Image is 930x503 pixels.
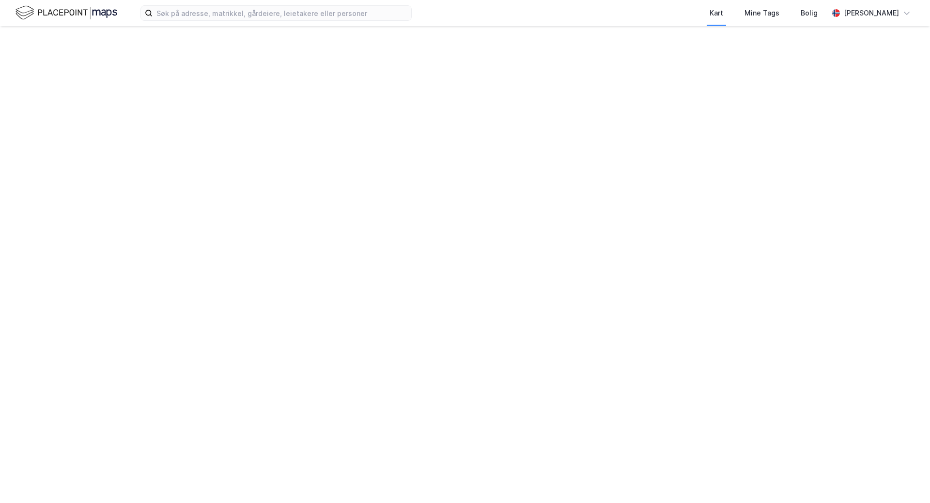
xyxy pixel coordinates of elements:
div: Kart [710,7,723,19]
div: Bolig [801,7,818,19]
img: logo.f888ab2527a4732fd821a326f86c7f29.svg [15,4,117,21]
input: Søk på adresse, matrikkel, gårdeiere, leietakere eller personer [153,6,411,20]
div: Mine Tags [744,7,779,19]
iframe: Chat Widget [882,457,930,503]
div: [PERSON_NAME] [844,7,899,19]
